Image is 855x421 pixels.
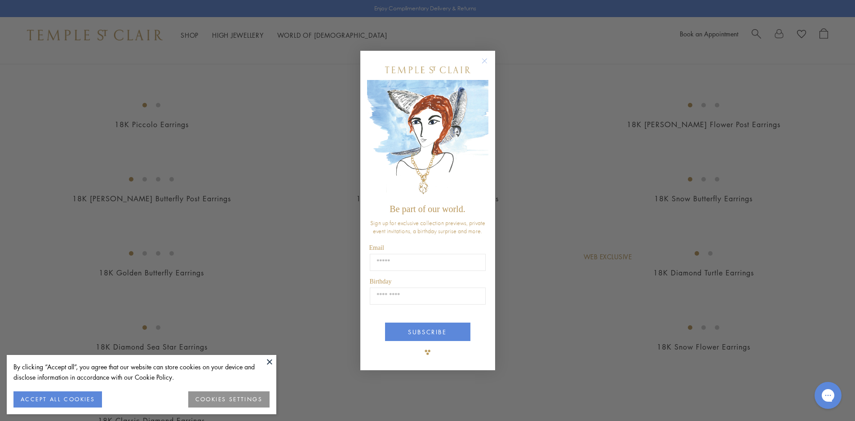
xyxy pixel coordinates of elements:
[370,254,486,271] input: Email
[370,219,485,235] span: Sign up for exclusive collection previews, private event invitations, a birthday surprise and more.
[419,343,437,361] img: TSC
[13,362,270,382] div: By clicking “Accept all”, you agree that our website can store cookies on your device and disclos...
[369,244,384,251] span: Email
[367,80,488,200] img: c4a9eb12-d91a-4d4a-8ee0-386386f4f338.jpeg
[390,204,465,214] span: Be part of our world.
[385,66,470,73] img: Temple St. Clair
[370,278,392,285] span: Birthday
[385,323,470,341] button: SUBSCRIBE
[188,391,270,408] button: COOKIES SETTINGS
[483,60,495,71] button: Close dialog
[13,391,102,408] button: ACCEPT ALL COOKIES
[810,379,846,412] iframe: Gorgias live chat messenger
